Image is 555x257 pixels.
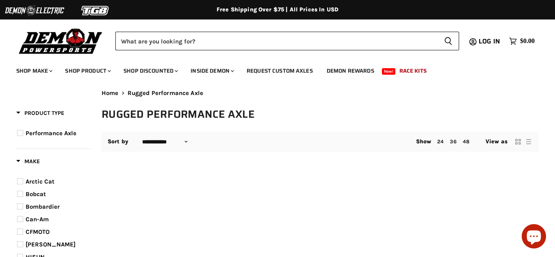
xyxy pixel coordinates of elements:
[479,36,500,46] span: Log in
[520,37,535,45] span: $0.00
[115,32,459,50] form: Product
[59,63,116,79] a: Shop Product
[26,216,49,223] span: Can-Am
[321,63,380,79] a: Demon Rewards
[26,190,46,198] span: Bobcat
[514,138,522,146] button: grid view
[16,158,40,165] span: Make
[26,130,76,137] span: Performance Axle
[486,138,507,145] span: View as
[10,63,57,79] a: Shop Make
[117,63,183,79] a: Shop Discounted
[416,138,431,145] span: Show
[26,241,76,248] span: [PERSON_NAME]
[26,178,54,185] span: Arctic Cat
[184,63,239,79] a: Inside Demon
[26,203,60,210] span: Bombardier
[115,32,438,50] input: Search
[393,63,433,79] a: Race Kits
[463,138,469,145] a: 48
[128,90,203,97] span: Rugged Performance Axle
[108,138,128,145] label: Sort by
[241,63,319,79] a: Request Custom Axles
[102,90,119,97] a: Home
[505,35,539,47] a: $0.00
[519,224,548,251] inbox-online-store-chat: Shopify online store chat
[65,3,126,18] img: TGB Logo 2
[102,108,539,121] h1: Rugged Performance Axle
[10,59,533,79] ul: Main menu
[16,158,40,168] button: Filter by Make
[16,109,64,119] button: Filter by Product Type
[16,110,64,117] span: Product Type
[475,38,505,45] a: Log in
[102,90,539,97] nav: Breadcrumbs
[525,138,533,146] button: list view
[382,68,396,75] span: New!
[102,132,539,152] nav: Collection utilities
[438,32,459,50] button: Search
[4,3,65,18] img: Demon Electric Logo 2
[16,26,105,55] img: Demon Powersports
[450,138,456,145] a: 36
[26,228,50,235] span: CFMOTO
[437,138,444,145] a: 24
